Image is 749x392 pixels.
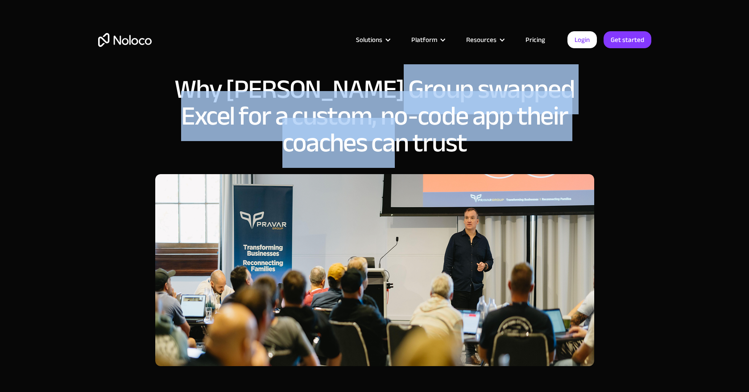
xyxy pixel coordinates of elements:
a: home [98,33,152,47]
div: Platform [411,34,437,46]
div: Solutions [345,34,400,46]
div: Resources [455,34,514,46]
a: Get started [604,31,651,48]
a: Login [567,31,597,48]
h1: Why [PERSON_NAME] Group swapped Excel for a custom, no-code app their coaches can trust [155,76,594,156]
div: Platform [400,34,455,46]
div: Resources [466,34,497,46]
a: Pricing [514,34,556,46]
div: Solutions [356,34,382,46]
